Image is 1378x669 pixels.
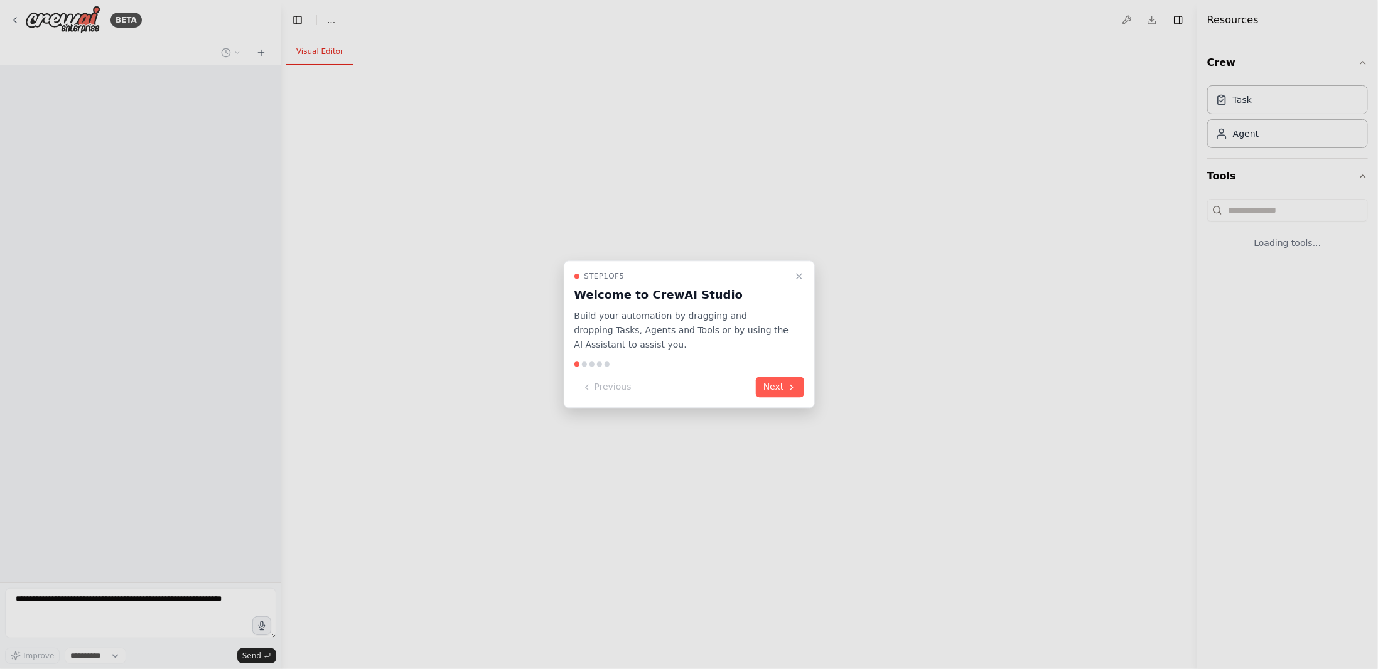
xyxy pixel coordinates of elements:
[289,11,306,29] button: Hide left sidebar
[574,309,789,351] p: Build your automation by dragging and dropping Tasks, Agents and Tools or by using the AI Assista...
[574,286,789,304] h3: Welcome to CrewAI Studio
[584,271,625,281] span: Step 1 of 5
[574,377,639,398] button: Previous
[756,377,804,398] button: Next
[792,269,807,284] button: Close walkthrough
